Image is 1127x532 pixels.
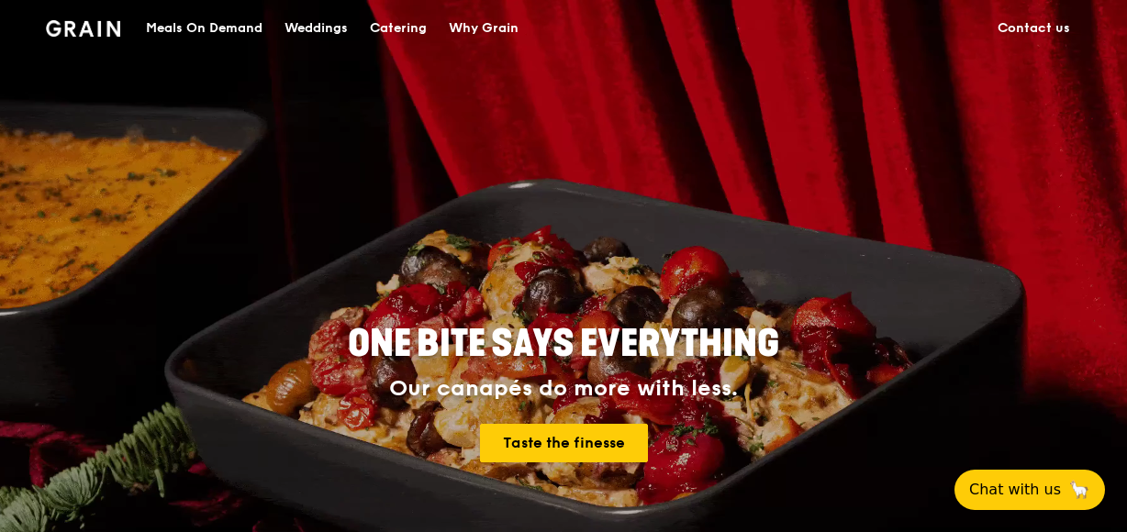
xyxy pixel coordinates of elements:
div: Our canapés do more with less. [233,376,894,402]
a: Taste the finesse [480,424,648,462]
span: ONE BITE SAYS EVERYTHING [348,322,779,366]
span: 🦙 [1068,479,1090,501]
button: Chat with us🦙 [954,470,1105,510]
a: Contact us [987,1,1081,56]
div: Meals On Demand [146,1,262,56]
div: Catering [370,1,427,56]
div: Why Grain [449,1,519,56]
img: Grain [46,20,120,37]
a: Why Grain [438,1,530,56]
a: Catering [359,1,438,56]
span: Chat with us [969,479,1061,501]
div: Weddings [285,1,348,56]
a: Weddings [273,1,359,56]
